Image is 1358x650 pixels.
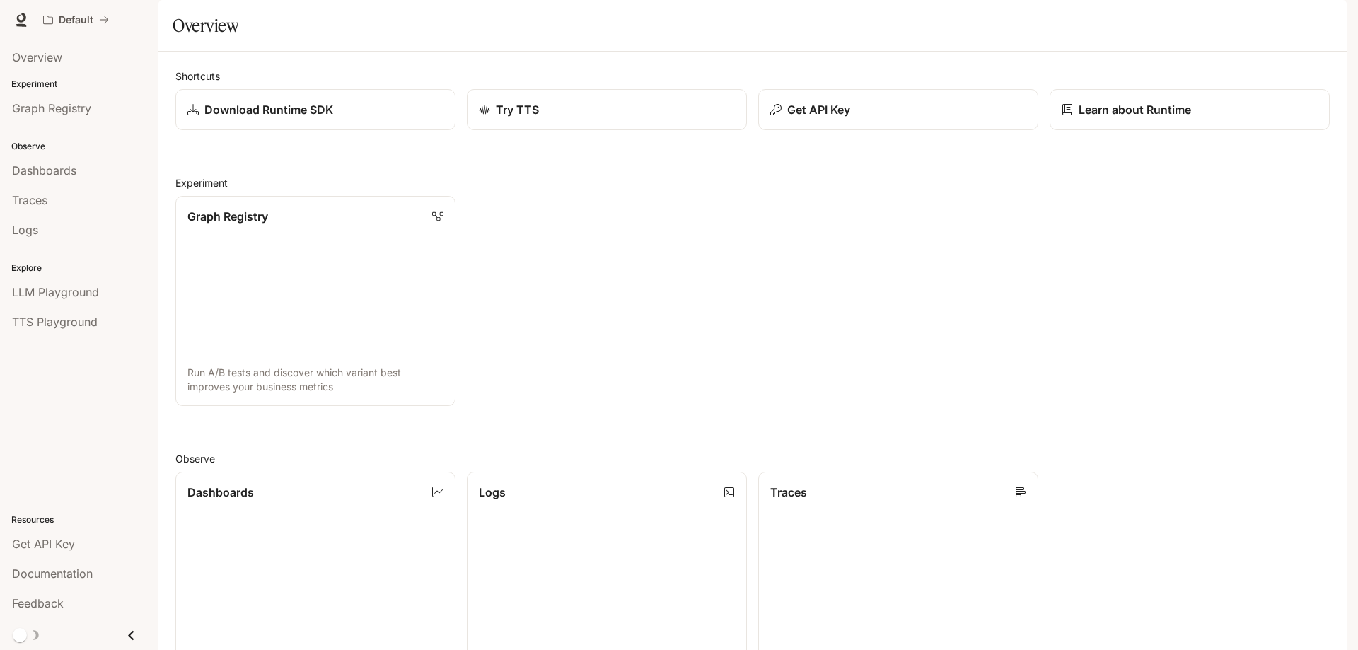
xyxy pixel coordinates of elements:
p: Graph Registry [187,208,268,225]
p: Download Runtime SDK [204,101,333,118]
p: Traces [770,484,807,501]
h2: Shortcuts [175,69,1330,83]
button: All workspaces [37,6,115,34]
h2: Experiment [175,175,1330,190]
p: Get API Key [787,101,850,118]
h1: Overview [173,11,238,40]
a: Graph RegistryRun A/B tests and discover which variant best improves your business metrics [175,196,455,406]
p: Dashboards [187,484,254,501]
a: Learn about Runtime [1050,89,1330,130]
a: Download Runtime SDK [175,89,455,130]
p: Run A/B tests and discover which variant best improves your business metrics [187,366,443,394]
p: Logs [479,484,506,501]
p: Learn about Runtime [1079,101,1191,118]
p: Try TTS [496,101,539,118]
h2: Observe [175,451,1330,466]
p: Default [59,14,93,26]
a: Try TTS [467,89,747,130]
button: Get API Key [758,89,1038,130]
